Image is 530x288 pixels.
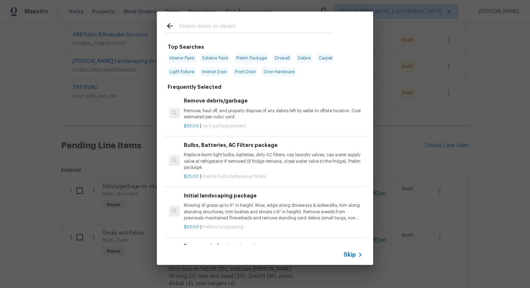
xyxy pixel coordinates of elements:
[233,67,258,77] span: Front Door
[184,123,363,129] p: |
[184,97,363,105] h6: Remove debris/garbage
[200,67,229,77] span: Interior Door
[184,124,199,128] span: $55.00
[168,43,204,51] h6: Top Searches
[317,53,335,63] span: Carpet
[202,124,246,128] span: Yard garbage present
[273,53,292,63] span: Drywall
[203,225,243,229] span: Prelims landscaping
[179,22,332,32] input: Search issues or repairs
[184,174,363,180] p: |
[296,53,313,63] span: Debris
[167,67,196,77] span: Light Fixture
[202,174,266,179] span: Prelims bulbs batteries ac filters
[184,174,199,179] span: $25.00
[184,152,363,170] p: Replace burnt light bulbs, batteries, dirty AC filters, cap laundry valves, cap water supply valv...
[184,225,199,229] span: $50.00
[184,141,363,149] h6: Bulbs, Batteries, AC Filters package
[167,53,196,63] span: Interior Paint
[184,202,363,221] p: Mowing of grass up to 6" in height. Mow, edge along driveways & sidewalks, trim along standing st...
[184,108,363,120] p: Remove, haul off, and properly dispose of any debris left by seller to offsite location. Cost est...
[234,53,269,63] span: Prelim Package
[184,224,363,230] p: |
[184,242,363,250] h6: Remove window treatments
[184,192,363,200] h6: Initial landscaping package
[261,67,297,77] span: Door Hardware
[200,53,230,63] span: Exterior Paint
[344,251,356,258] span: Skip
[168,83,221,91] h6: Frequently Selected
